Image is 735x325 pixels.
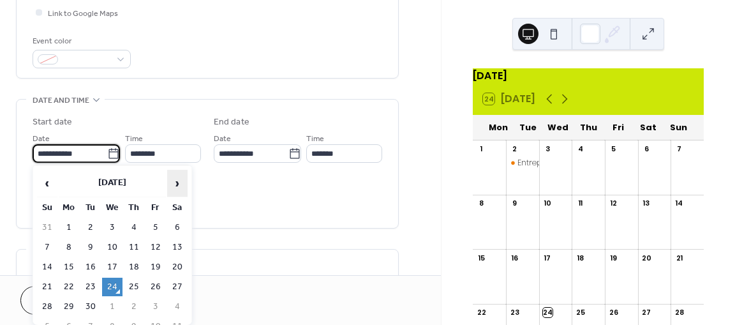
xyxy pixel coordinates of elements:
div: Start date [33,116,72,129]
td: 21 [37,278,57,296]
div: 23 [510,308,519,317]
div: 10 [543,199,553,208]
th: Fr [145,199,166,217]
div: 24 [543,308,553,317]
td: 1 [59,218,79,237]
div: 11 [575,199,585,208]
td: 8 [59,238,79,257]
td: 4 [167,298,188,316]
th: [DATE] [59,170,166,197]
td: 3 [145,298,166,316]
div: 28 [674,308,684,317]
div: Sun [664,115,694,140]
button: Cancel [20,286,99,315]
span: Date [214,132,231,146]
th: Su [37,199,57,217]
td: 7 [37,238,57,257]
td: 29 [59,298,79,316]
div: 22 [477,308,486,317]
td: 9 [80,238,101,257]
div: Wed [543,115,573,140]
span: Date [33,132,50,146]
td: 23 [80,278,101,296]
td: 31 [37,218,57,237]
div: 20 [642,253,651,262]
div: 18 [575,253,585,262]
div: 13 [642,199,651,208]
span: Link to Google Maps [48,7,118,20]
div: Tue [513,115,543,140]
div: End date [214,116,249,129]
div: Fri [604,115,634,140]
span: ‹ [38,170,57,196]
div: 5 [609,144,618,154]
div: 1 [477,144,486,154]
td: 17 [102,258,122,276]
div: 4 [575,144,585,154]
div: 26 [609,308,618,317]
td: 15 [59,258,79,276]
th: We [102,199,122,217]
td: 12 [145,238,166,257]
td: 11 [124,238,144,257]
td: 19 [145,258,166,276]
div: 2 [510,144,519,154]
div: Mon [483,115,513,140]
div: 17 [543,253,553,262]
div: 8 [477,199,486,208]
div: 3 [543,144,553,154]
td: 3 [102,218,122,237]
div: 6 [642,144,651,154]
td: 25 [124,278,144,296]
div: Sat [634,115,664,140]
td: 1 [102,298,122,316]
td: 24 [102,278,122,296]
td: 14 [37,258,57,276]
td: 10 [102,238,122,257]
th: Th [124,199,144,217]
span: Time [306,132,324,146]
div: 7 [674,144,684,154]
div: 15 [477,253,486,262]
span: Time [125,132,143,146]
td: 18 [124,258,144,276]
div: 19 [609,253,618,262]
td: 16 [80,258,101,276]
div: 25 [575,308,585,317]
th: Sa [167,199,188,217]
td: 4 [124,218,144,237]
th: Tu [80,199,101,217]
td: 22 [59,278,79,296]
div: Entrepreneur Exchange: Small Business Growth: Brand, Marketing, Tech & Networking [506,158,539,169]
div: Event color [33,34,128,48]
span: Date and time [33,94,89,107]
th: Mo [59,199,79,217]
td: 5 [145,218,166,237]
div: 9 [510,199,519,208]
td: 13 [167,238,188,257]
td: 2 [80,218,101,237]
td: 30 [80,298,101,316]
td: 20 [167,258,188,276]
div: 21 [674,253,684,262]
span: › [168,170,187,196]
div: 27 [642,308,651,317]
td: 28 [37,298,57,316]
div: 16 [510,253,519,262]
div: [DATE] [473,68,704,84]
td: 6 [167,218,188,237]
td: 2 [124,298,144,316]
td: 27 [167,278,188,296]
div: 12 [609,199,618,208]
div: 14 [674,199,684,208]
td: 26 [145,278,166,296]
div: Thu [574,115,604,140]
